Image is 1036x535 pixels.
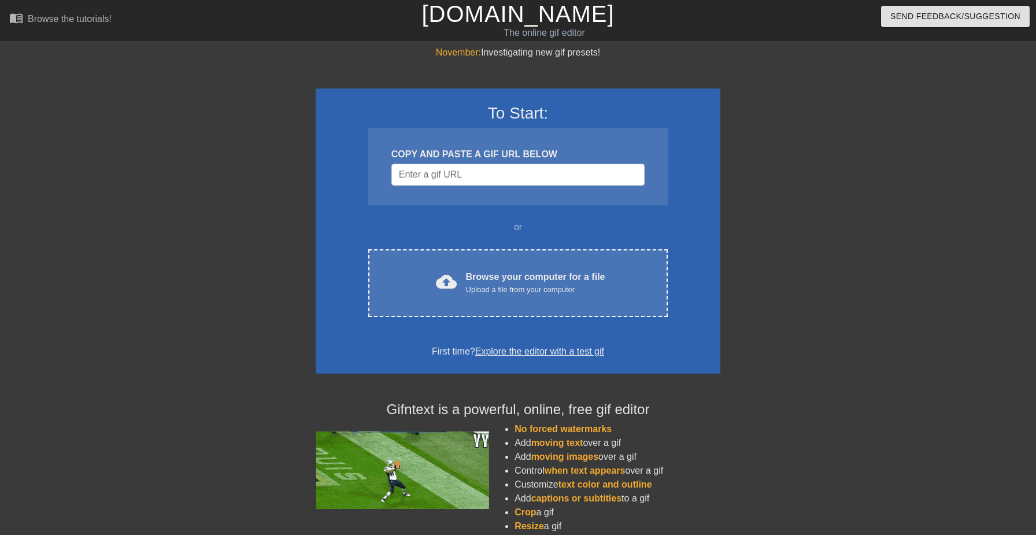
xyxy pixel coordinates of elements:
a: [DOMAIN_NAME] [421,1,614,27]
li: Add over a gif [515,436,720,450]
li: Customize [515,478,720,492]
div: Investigating new gif presets! [316,46,720,60]
span: text color and outline [558,479,652,489]
div: Browse the tutorials! [28,14,112,24]
li: a gif [515,506,720,519]
li: Control over a gif [515,464,720,478]
div: First time? [331,345,705,359]
div: The online gif editor [351,26,737,40]
span: Resize [515,521,544,531]
h3: To Start: [331,104,705,123]
h4: Gifntext is a powerful, online, free gif editor [316,401,720,418]
button: Send Feedback/Suggestion [881,6,1030,27]
span: Send Feedback/Suggestion [890,9,1020,24]
div: COPY AND PASTE A GIF URL BELOW [391,147,645,161]
img: football_small.gif [316,431,489,509]
span: November: [436,47,481,57]
span: when text appears [545,466,626,475]
span: captions or subtitles [531,493,621,503]
a: Browse the tutorials! [9,11,112,29]
span: moving text [531,438,583,448]
li: Add to a gif [515,492,720,506]
span: No forced watermarks [515,424,612,434]
input: Username [391,164,645,186]
div: or [346,220,690,234]
div: Upload a file from your computer [466,284,605,296]
a: Explore the editor with a test gif [475,346,604,356]
span: cloud_upload [436,271,457,292]
span: Crop [515,507,536,517]
span: moving images [531,452,598,462]
li: a gif [515,519,720,533]
li: Add over a gif [515,450,720,464]
div: Browse your computer for a file [466,270,605,296]
span: menu_book [9,11,23,25]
